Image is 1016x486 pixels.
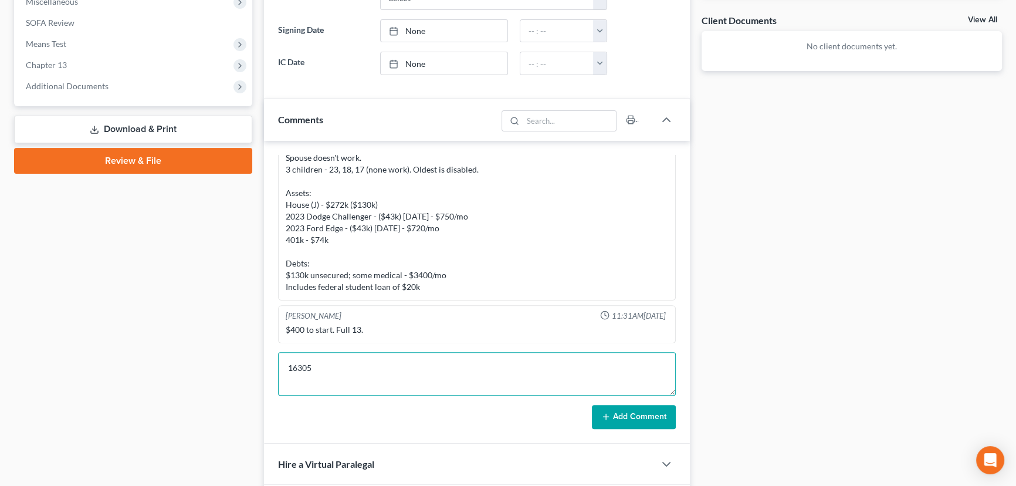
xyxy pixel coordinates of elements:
span: Additional Documents [26,81,109,91]
div: Income: $168k/yr Spouse doesn't work. 3 children - 23, 18, 17 (none work). Oldest is disabled. As... [286,129,668,293]
div: Open Intercom Messenger [976,446,1004,474]
span: 11:31AM[DATE] [612,310,666,322]
span: Hire a Virtual Paralegal [278,458,374,470]
a: Review & File [14,148,252,174]
span: SOFA Review [26,18,74,28]
a: Download & Print [14,116,252,143]
input: Search... [523,111,616,131]
label: Signing Date [272,19,374,43]
input: -- : -- [520,20,594,42]
p: No client documents yet. [711,41,993,52]
input: -- : -- [520,52,594,75]
div: [PERSON_NAME] [286,310,341,322]
a: None [381,20,507,42]
button: Add Comment [592,405,676,430]
span: Comments [278,114,323,125]
a: SOFA Review [16,12,252,33]
span: Chapter 13 [26,60,67,70]
label: IC Date [272,52,374,75]
a: None [381,52,507,75]
div: $400 to start. Full 13. [286,324,668,336]
span: Means Test [26,39,66,49]
a: View All [968,16,997,24]
div: Client Documents [702,14,777,26]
